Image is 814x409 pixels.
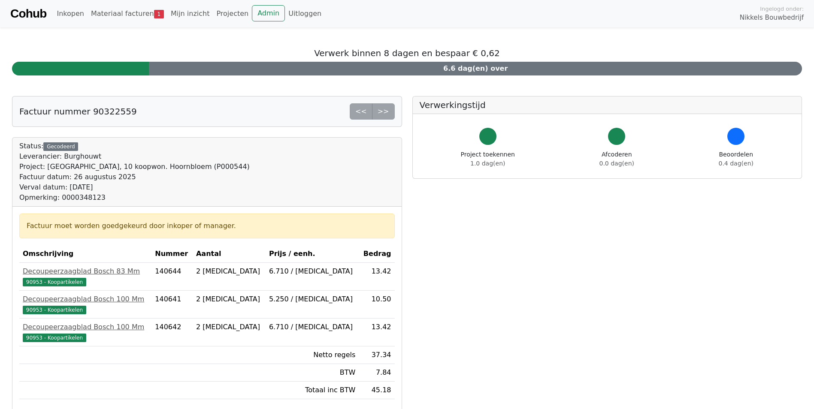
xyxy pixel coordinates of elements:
h5: Verwerkingstijd [420,100,795,110]
div: Afcoderen [599,150,634,168]
td: Netto regels [266,346,359,364]
td: Totaal inc BTW [266,382,359,399]
th: Nummer [151,245,193,263]
div: 2 [MEDICAL_DATA] [196,266,262,277]
div: Factuur moet worden goedgekeurd door inkoper of manager. [27,221,387,231]
div: 6.710 / [MEDICAL_DATA] [269,322,355,332]
div: Project toekennen [461,150,515,168]
h5: Factuur nummer 90322559 [19,106,137,117]
div: Gecodeerd [43,142,78,151]
a: Decoupeerzaagblad Bosch 100 Mm90953 - Koopartikelen [23,322,148,343]
h5: Verwerk binnen 8 dagen en bespaar € 0,62 [12,48,802,58]
td: 13.42 [359,319,394,346]
div: 2 [MEDICAL_DATA] [196,294,262,304]
div: Project: [GEOGRAPHIC_DATA], 10 koopwon. Hoornbloem (P000544) [19,162,250,172]
span: 90953 - Koopartikelen [23,334,86,342]
span: Nikkels Bouwbedrijf [740,13,804,23]
span: 1.0 dag(en) [470,160,505,167]
div: Decoupeerzaagblad Bosch 100 Mm [23,294,148,304]
td: 13.42 [359,263,394,291]
div: Status: [19,141,250,203]
td: 140644 [151,263,193,291]
a: Admin [252,5,285,21]
span: Ingelogd onder: [760,5,804,13]
div: 6.710 / [MEDICAL_DATA] [269,266,355,277]
div: Opmerking: 0000348123 [19,192,250,203]
span: 0.4 dag(en) [719,160,753,167]
td: 140642 [151,319,193,346]
a: Inkopen [53,5,87,22]
div: 6.6 dag(en) over [149,62,802,75]
th: Bedrag [359,245,394,263]
div: Decoupeerzaagblad Bosch 83 Mm [23,266,148,277]
a: Projecten [213,5,252,22]
td: 10.50 [359,291,394,319]
th: Omschrijving [19,245,151,263]
a: Cohub [10,3,46,24]
span: 90953 - Koopartikelen [23,306,86,314]
span: 90953 - Koopartikelen [23,278,86,286]
div: 2 [MEDICAL_DATA] [196,322,262,332]
td: 7.84 [359,364,394,382]
span: 0.0 dag(en) [599,160,634,167]
a: Materiaal facturen1 [88,5,167,22]
div: Verval datum: [DATE] [19,182,250,192]
span: 1 [154,10,164,18]
div: 5.250 / [MEDICAL_DATA] [269,294,355,304]
div: Decoupeerzaagblad Bosch 100 Mm [23,322,148,332]
div: Leverancier: Burghouwt [19,151,250,162]
td: BTW [266,364,359,382]
td: 140641 [151,291,193,319]
td: 37.34 [359,346,394,364]
th: Prijs / eenh. [266,245,359,263]
th: Aantal [193,245,266,263]
div: Beoordelen [719,150,753,168]
a: Decoupeerzaagblad Bosch 83 Mm90953 - Koopartikelen [23,266,148,287]
a: Decoupeerzaagblad Bosch 100 Mm90953 - Koopartikelen [23,294,148,315]
td: 45.18 [359,382,394,399]
div: Factuur datum: 26 augustus 2025 [19,172,250,182]
a: Uitloggen [285,5,325,22]
a: Mijn inzicht [167,5,213,22]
